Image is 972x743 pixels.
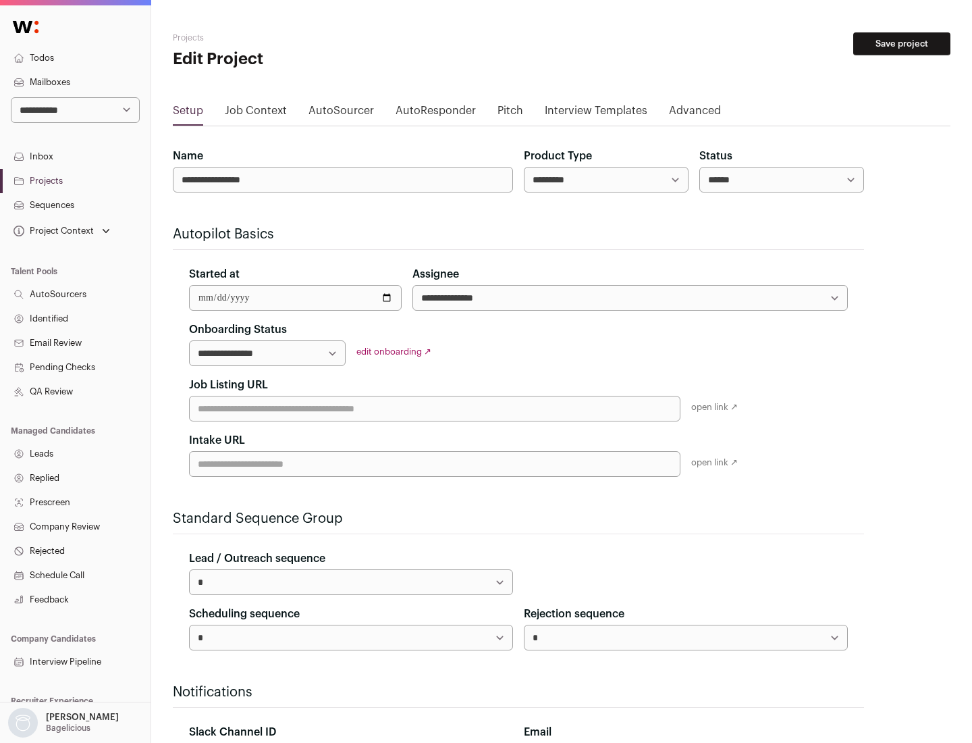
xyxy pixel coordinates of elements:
[46,723,90,734] p: Bagelicious
[853,32,950,55] button: Save project
[173,509,864,528] h2: Standard Sequence Group
[173,225,864,244] h2: Autopilot Basics
[412,266,459,282] label: Assignee
[173,683,864,702] h2: Notifications
[173,32,432,43] h2: Projects
[173,148,203,164] label: Name
[699,148,732,164] label: Status
[5,708,122,738] button: Open dropdown
[545,103,647,124] a: Interview Templates
[524,724,848,740] div: Email
[189,724,276,740] label: Slack Channel ID
[173,103,203,124] a: Setup
[669,103,721,124] a: Advanced
[189,322,287,338] label: Onboarding Status
[189,606,300,622] label: Scheduling sequence
[46,712,119,723] p: [PERSON_NAME]
[225,103,287,124] a: Job Context
[5,14,46,41] img: Wellfound
[8,708,38,738] img: nopic.png
[11,222,113,240] button: Open dropdown
[396,103,476,124] a: AutoResponder
[356,347,431,356] a: edit onboarding ↗
[524,606,624,622] label: Rejection sequence
[189,432,245,449] label: Intake URL
[524,148,592,164] label: Product Type
[189,266,240,282] label: Started at
[497,103,523,124] a: Pitch
[173,49,432,70] h1: Edit Project
[308,103,374,124] a: AutoSourcer
[11,226,94,236] div: Project Context
[189,377,268,393] label: Job Listing URL
[189,550,325,567] label: Lead / Outreach sequence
